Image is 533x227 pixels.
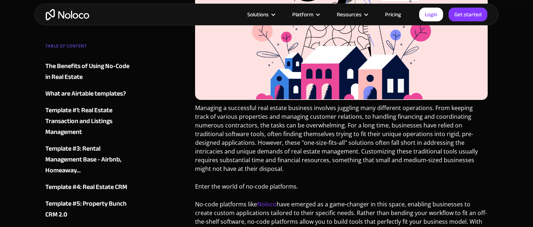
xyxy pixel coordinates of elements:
[247,10,269,19] div: Solutions
[45,88,126,99] div: What are Airtable templates?
[45,198,133,220] a: Template #5: Property Bunch CRM 2.0
[45,61,133,83] a: The Benefits of Using No-Code in Real Estate
[283,10,328,19] div: Platform
[337,10,361,19] div: Resources
[419,8,443,21] a: Login
[449,8,487,21] a: Get started
[195,182,488,196] p: Enter the world of no-code platforms.
[292,10,313,19] div: Platform
[46,9,89,20] a: home
[45,143,133,176] a: Template #3: Rental Management Base - Airbnb, Homeaway…
[45,41,133,55] div: TABLE OF CONTENT
[328,10,376,19] div: Resources
[45,88,133,99] a: What are Airtable templates?
[45,105,133,138] a: Template #1: Real Estate Transaction and Listings Management
[376,10,410,19] a: Pricing
[238,10,283,19] div: Solutions
[195,104,488,178] p: Managing a successful real estate business involves juggling many different operations. From keep...
[257,200,277,208] a: Noloco
[45,182,133,193] a: Template #4: Real Estate CRM
[45,182,127,193] div: Template #4: Real Estate CRM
